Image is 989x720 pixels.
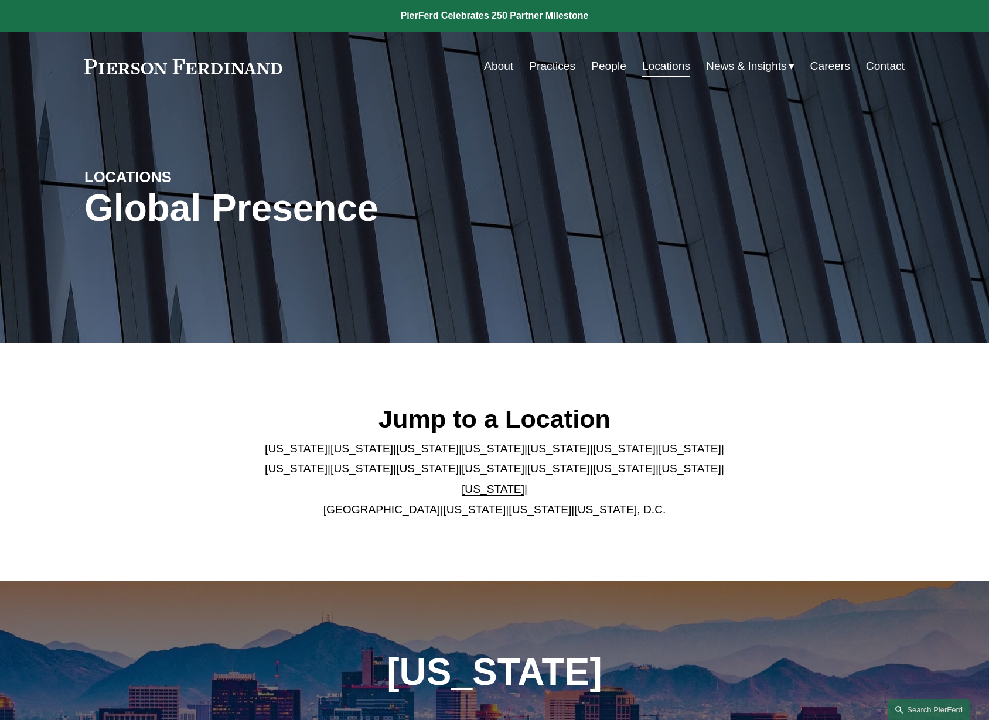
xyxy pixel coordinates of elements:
[323,503,441,516] a: [GEOGRAPHIC_DATA]
[396,442,459,455] a: [US_STATE]
[529,55,575,77] a: Practices
[642,55,690,77] a: Locations
[591,55,626,77] a: People
[659,442,721,455] a: [US_STATE]
[706,55,794,77] a: folder dropdown
[255,439,734,520] p: | | | | | | | | | | | | | | | | | |
[509,503,571,516] a: [US_STATE]
[593,442,656,455] a: [US_STATE]
[255,404,734,434] h2: Jump to a Location
[330,462,393,475] a: [US_STATE]
[659,462,721,475] a: [US_STATE]
[810,55,850,77] a: Careers
[462,462,524,475] a: [US_STATE]
[443,503,506,516] a: [US_STATE]
[84,168,289,186] h4: LOCATIONS
[84,187,631,230] h1: Global Presence
[484,55,513,77] a: About
[527,462,590,475] a: [US_STATE]
[330,442,393,455] a: [US_STATE]
[323,651,665,694] h1: [US_STATE]
[574,503,666,516] a: [US_STATE], D.C.
[462,483,524,495] a: [US_STATE]
[462,442,524,455] a: [US_STATE]
[265,462,328,475] a: [US_STATE]
[706,56,787,77] span: News & Insights
[396,462,459,475] a: [US_STATE]
[888,699,970,720] a: Search this site
[265,442,328,455] a: [US_STATE]
[866,55,905,77] a: Contact
[527,442,590,455] a: [US_STATE]
[593,462,656,475] a: [US_STATE]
